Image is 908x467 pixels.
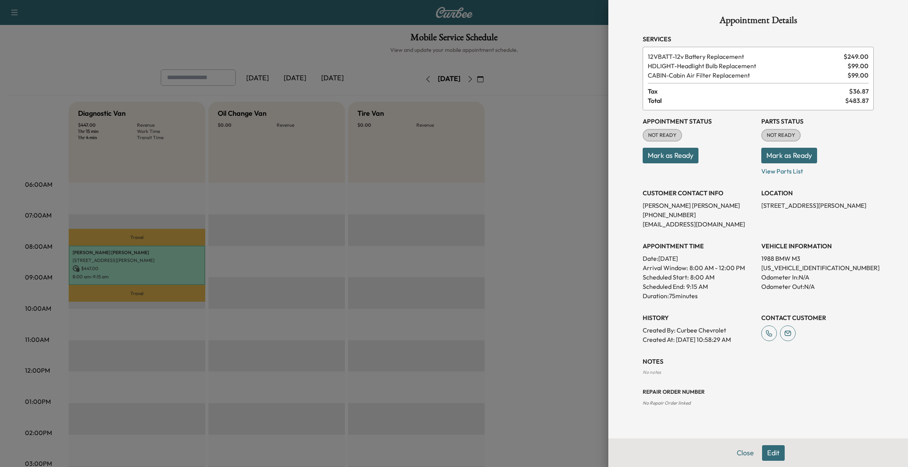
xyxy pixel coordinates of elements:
[643,16,874,28] h1: Appointment Details
[643,210,755,219] p: [PHONE_NUMBER]
[643,291,755,301] p: Duration: 75 minutes
[643,313,755,322] h3: History
[848,71,869,80] span: $ 99.00
[643,131,681,139] span: NOT READY
[648,87,849,96] span: Tax
[762,445,785,461] button: Edit
[761,282,874,291] p: Odometer Out: N/A
[643,263,755,272] p: Arrival Window:
[643,219,755,229] p: [EMAIL_ADDRESS][DOMAIN_NAME]
[643,400,691,406] span: No Repair Order linked
[686,282,708,291] p: 9:15 AM
[845,96,869,105] span: $ 483.87
[848,61,869,71] span: $ 99.00
[761,201,874,210] p: [STREET_ADDRESS][PERSON_NAME]
[648,96,845,105] span: Total
[643,335,755,344] p: Created At : [DATE] 10:58:29 AM
[761,117,874,126] h3: Parts Status
[761,148,817,163] button: Mark as Ready
[643,388,874,396] h3: Repair Order number
[643,282,685,291] p: Scheduled End:
[761,272,874,282] p: Odometer In: N/A
[643,254,755,263] p: Date: [DATE]
[643,148,698,163] button: Mark as Ready
[643,201,755,210] p: [PERSON_NAME] [PERSON_NAME]
[648,61,844,71] span: Headlight Bulb Replacement
[643,241,755,251] h3: APPOINTMENT TIME
[761,254,874,263] p: 1988 BMW M3
[643,369,874,375] div: No notes
[761,241,874,251] h3: VEHICLE INFORMATION
[732,445,759,461] button: Close
[648,52,840,61] span: 12v Battery Replacement
[643,357,874,366] h3: NOTES
[643,325,755,335] p: Created By : Curbee Chevrolet
[643,272,689,282] p: Scheduled Start:
[849,87,869,96] span: $ 36.87
[643,188,755,198] h3: CUSTOMER CONTACT INFO
[761,263,874,272] p: [US_VEHICLE_IDENTIFICATION_NUMBER]
[689,263,745,272] span: 8:00 AM - 12:00 PM
[648,71,844,80] span: Cabin Air Filter Replacement
[643,117,755,126] h3: Appointment Status
[844,52,869,61] span: $ 249.00
[762,131,800,139] span: NOT READY
[690,272,714,282] p: 8:00 AM
[643,34,874,44] h3: Services
[761,313,874,322] h3: CONTACT CUSTOMER
[761,188,874,198] h3: LOCATION
[761,163,874,176] p: View Parts List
